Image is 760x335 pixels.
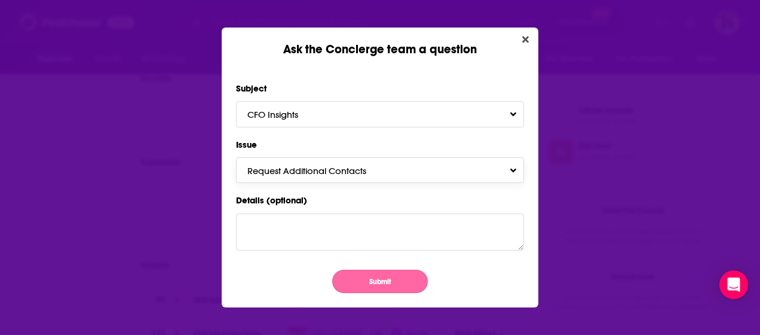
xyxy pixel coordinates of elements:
div: Open Intercom Messenger [719,270,748,299]
button: Submit [332,270,428,293]
button: Close [517,32,534,47]
label: Subject [236,81,524,96]
span: Request Additional Contacts [247,165,390,176]
button: Request Additional ContactsToggle Pronoun Dropdown [236,157,524,183]
label: Issue [236,137,524,153]
span: CFO Insights [247,109,322,120]
div: Ask the Concierge team a question [222,28,538,57]
button: CFO InsightsToggle Pronoun Dropdown [236,101,524,127]
label: Details (optional) [236,193,524,208]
